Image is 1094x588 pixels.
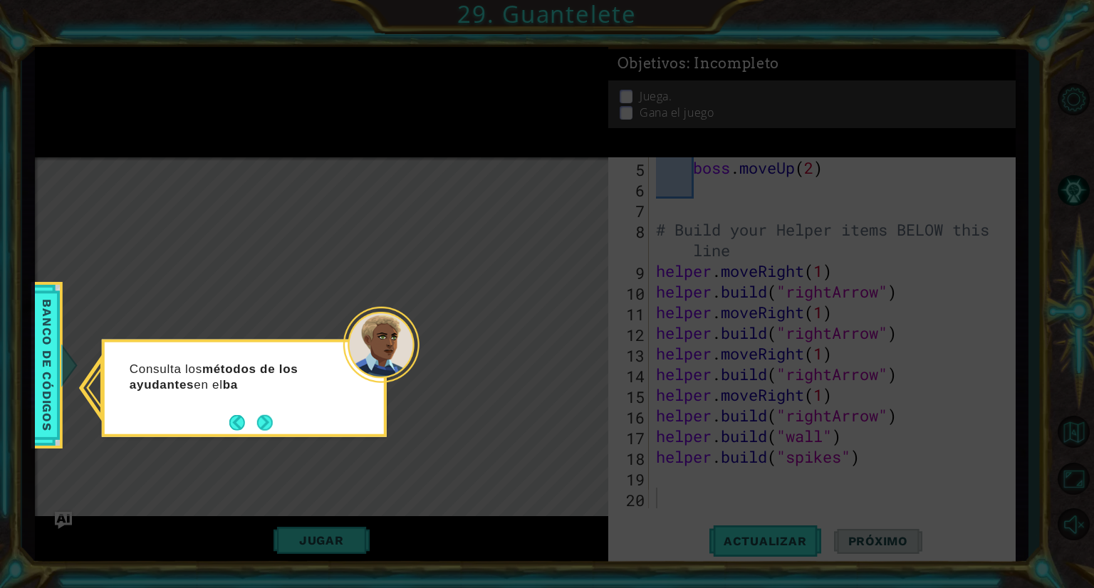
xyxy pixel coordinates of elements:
[223,377,238,391] strong: ba
[130,362,298,391] strong: métodos de los ayudantes
[36,294,58,436] span: Banco de códigos
[229,414,257,430] button: Back
[130,361,343,392] p: Consulta los en el
[257,414,273,430] button: Next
